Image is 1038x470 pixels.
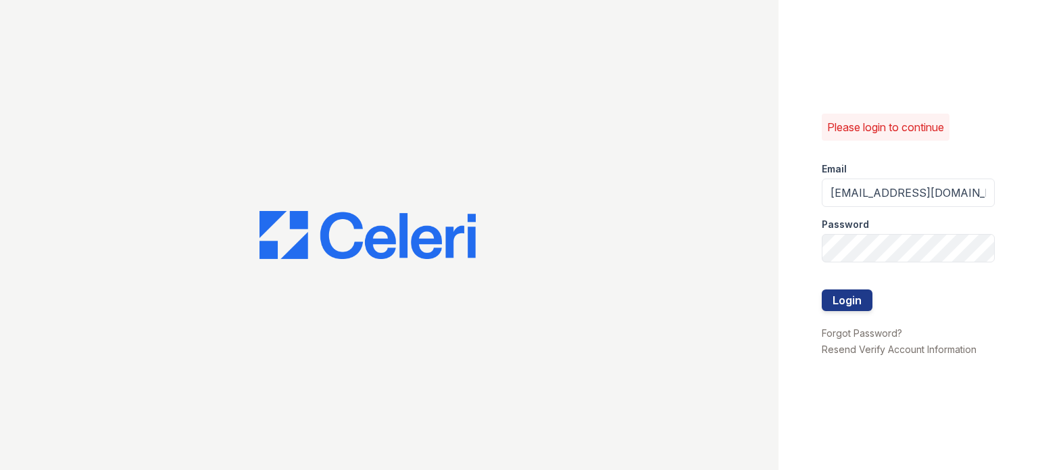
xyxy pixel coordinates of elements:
label: Email [822,162,847,176]
a: Resend Verify Account Information [822,344,977,355]
p: Please login to continue [827,119,944,135]
img: CE_Logo_Blue-a8612792a0a2168367f1c8372b55b34899dd931a85d93a1a3d3e32e68fde9ad4.png [259,211,476,260]
a: Forgot Password? [822,327,902,339]
button: Login [822,289,872,311]
label: Password [822,218,869,231]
